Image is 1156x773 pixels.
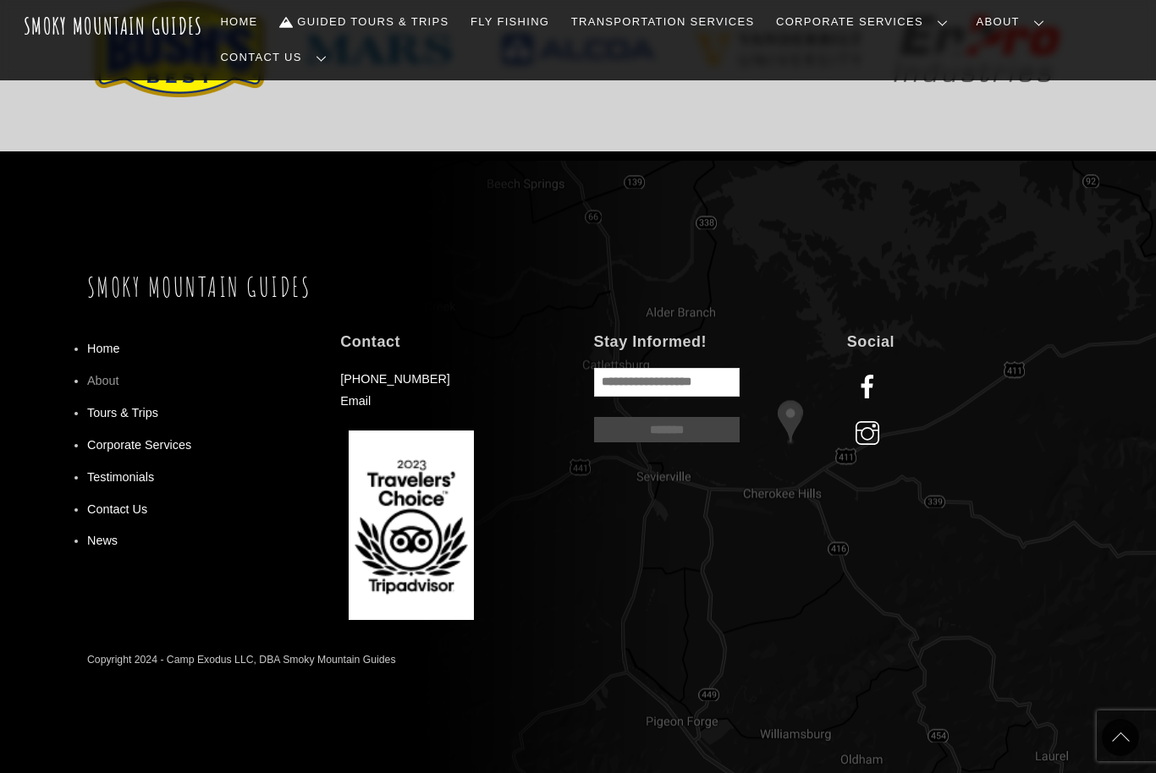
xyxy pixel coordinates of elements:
a: Home [87,342,119,355]
a: Contact Us [87,502,147,516]
a: Testimonials [87,470,154,484]
a: Email [340,394,371,408]
a: Guided Tours & Trips [272,4,455,40]
a: News [87,534,118,547]
a: About [970,4,1058,40]
a: Contact Us [214,40,340,75]
a: Corporate Services [87,438,191,452]
a: Home [214,4,265,40]
a: Smoky Mountain Guides [24,12,203,40]
a: About [87,374,119,387]
a: Fly Fishing [464,4,556,40]
a: instagram [847,427,894,441]
div: Copyright 2024 - Camp Exodus LLC, DBA Smoky Mountain Guides [87,650,396,669]
a: Smoky Mountain Guides [87,271,311,304]
a: facebook [847,380,894,393]
a: [PHONE_NUMBER] [340,372,450,386]
h4: Stay Informed! [594,332,816,352]
a: Tours & Trips [87,406,158,419]
a: Corporate Services [769,4,961,40]
h4: Social [847,332,1069,352]
a: Transportation Services [564,4,761,40]
h4: Contact [340,332,562,352]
